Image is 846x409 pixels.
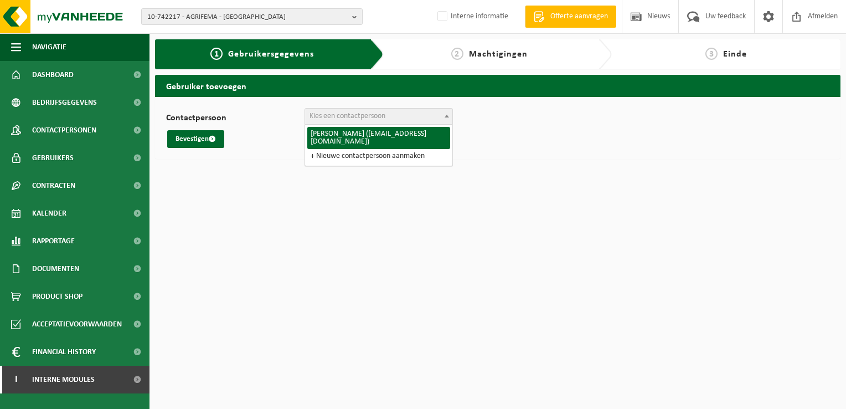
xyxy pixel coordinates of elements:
[141,8,363,25] button: 10-742217 - AGRIFEMA - [GEOGRAPHIC_DATA]
[309,112,385,120] span: Kies een contactpersoon
[307,127,450,149] li: [PERSON_NAME] ([EMAIL_ADDRESS][DOMAIN_NAME])
[167,130,224,148] button: Bevestigen
[210,48,223,60] span: 1
[451,48,463,60] span: 2
[32,144,74,172] span: Gebruikers
[32,310,122,338] span: Acceptatievoorwaarden
[32,33,66,61] span: Navigatie
[469,50,528,59] span: Machtigingen
[147,9,348,25] span: 10-742217 - AGRIFEMA - [GEOGRAPHIC_DATA]
[723,50,747,59] span: Einde
[155,75,840,96] h2: Gebruiker toevoegen
[32,227,75,255] span: Rapportage
[705,48,718,60] span: 3
[228,50,314,59] span: Gebruikersgegevens
[32,366,95,393] span: Interne modules
[435,8,508,25] label: Interne informatie
[11,366,21,393] span: I
[548,11,611,22] span: Offerte aanvragen
[32,172,75,200] span: Contracten
[32,116,96,144] span: Contactpersonen
[32,61,74,89] span: Dashboard
[32,283,82,310] span: Product Shop
[32,200,66,227] span: Kalender
[525,6,616,28] a: Offerte aanvragen
[32,255,79,283] span: Documenten
[166,114,305,125] label: Contactpersoon
[307,149,450,163] li: + Nieuwe contactpersoon aanmaken
[32,338,96,366] span: Financial History
[32,89,97,116] span: Bedrijfsgegevens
